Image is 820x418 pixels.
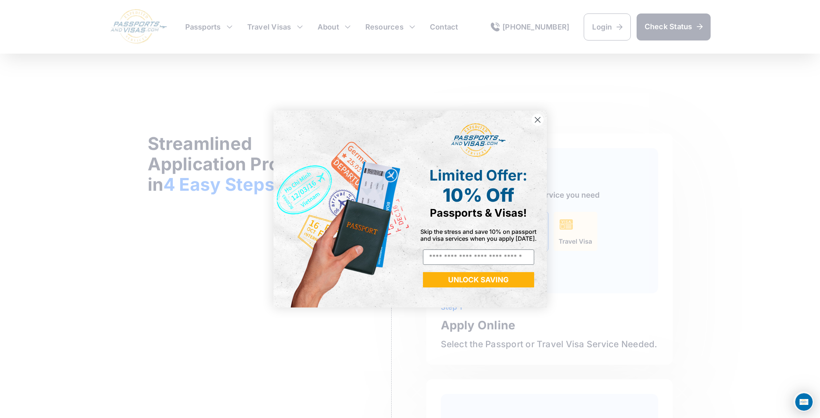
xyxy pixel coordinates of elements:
span: 10% Off [443,184,514,206]
span: Passports & Visas! [430,206,527,219]
div: Need help? [8,6,88,12]
div: The team typically replies in 1d [8,12,88,20]
img: de9cda0d-0715-46ca-9a25-073762a91ba7.png [273,111,410,307]
span: Limited Offer: [430,166,527,184]
span: Skip the stress and save 10% on passport and visa services when you apply [DATE]. [420,228,537,242]
button: UNLOCK SAVING [423,272,534,287]
button: Close dialog [531,113,544,126]
img: passports and visas [451,123,506,158]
